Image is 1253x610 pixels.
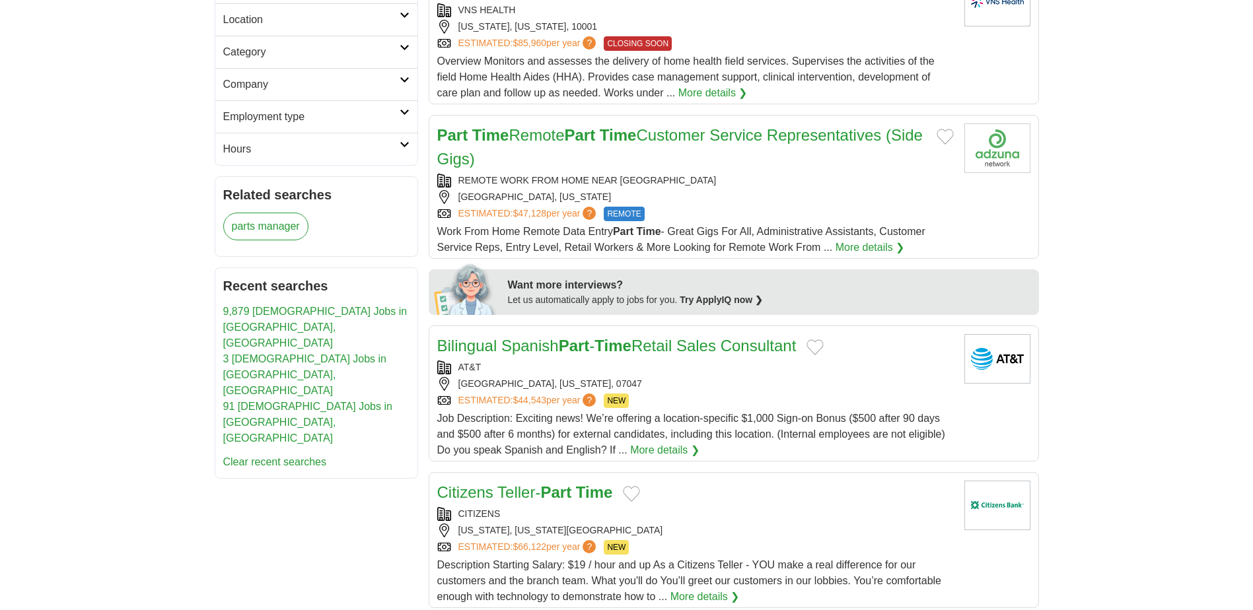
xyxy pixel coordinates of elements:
a: Location [215,3,417,36]
span: Work From Home Remote Data Entry - Great Gigs For All, Administrative Assistants, Customer Servic... [437,226,925,253]
span: ? [583,36,596,50]
strong: Part [613,226,633,237]
a: ESTIMATED:$47,128per year? [458,207,599,221]
span: $47,128 [513,208,546,219]
a: Part TimeRemotePart TimeCustomer Service Representatives (Side Gigs) [437,126,923,168]
strong: Time [637,226,661,237]
div: Want more interviews? [508,277,1031,293]
a: Employment type [215,100,417,133]
h2: Related searches [223,185,410,205]
div: [US_STATE], [US_STATE][GEOGRAPHIC_DATA] [437,524,954,537]
div: [US_STATE], [US_STATE], 10001 [437,20,954,34]
a: More details ❯ [670,589,740,605]
button: Add to favorite jobs [623,486,640,502]
h2: Category [223,44,400,60]
strong: Part [565,126,596,144]
img: AT&T logo [964,334,1030,384]
a: ESTIMATED:$85,960per year? [458,36,599,51]
span: REMOTE [604,207,644,221]
a: ESTIMATED:$44,543per year? [458,393,599,408]
div: Let us automatically apply to jobs for you. [508,293,1031,307]
img: Citizens logo [964,481,1030,530]
a: Citizens Teller-Part Time [437,483,613,501]
span: NEW [604,540,629,555]
a: More details ❯ [836,240,905,255]
span: NEW [604,393,629,408]
a: Company [215,68,417,100]
a: CITIZENS [458,508,501,519]
span: ? [583,207,596,220]
div: [GEOGRAPHIC_DATA], [US_STATE] [437,190,954,204]
a: More details ❯ [678,85,748,101]
span: Overview Monitors and assesses the delivery of home health field services. Supervises the activit... [437,55,935,98]
a: ESTIMATED:$66,122per year? [458,540,599,555]
a: VNS HEALTH [458,5,516,15]
strong: Time [600,126,637,144]
span: ? [583,393,596,407]
div: [GEOGRAPHIC_DATA], [US_STATE], 07047 [437,377,954,391]
h2: Company [223,77,400,92]
h2: Hours [223,141,400,157]
strong: Time [576,483,613,501]
strong: Part [559,337,590,355]
span: $44,543 [513,395,546,405]
div: REMOTE WORK FROM HOME NEAR [GEOGRAPHIC_DATA] [437,174,954,187]
strong: Time [594,337,631,355]
a: Hours [215,133,417,165]
strong: Time [472,126,509,144]
button: Add to favorite jobs [937,129,954,145]
span: $66,122 [513,541,546,552]
span: $85,960 [513,38,546,48]
a: Try ApplyIQ now ❯ [680,294,763,305]
a: 3 [DEMOGRAPHIC_DATA] Jobs in [GEOGRAPHIC_DATA], [GEOGRAPHIC_DATA] [223,353,386,396]
a: Category [215,36,417,68]
button: Add to favorite jobs [806,339,824,355]
span: Job Description: Exciting news! We’re offering a location-specific $1,000 Sign-on Bonus ($500 aft... [437,413,945,456]
a: AT&T [458,362,482,372]
a: parts manager [223,213,308,240]
span: CLOSING SOON [604,36,672,51]
h2: Location [223,12,400,28]
img: apply-iq-scientist.png [434,262,498,315]
a: Bilingual SpanishPart-TimeRetail Sales Consultant [437,337,797,355]
a: More details ❯ [630,442,699,458]
a: 91 [DEMOGRAPHIC_DATA] Jobs in [GEOGRAPHIC_DATA], [GEOGRAPHIC_DATA] [223,401,392,444]
img: Company logo [964,123,1030,173]
h2: Recent searches [223,276,410,296]
span: Description Starting Salary: $19 / hour and up As a Citizens Teller - YOU make a real difference ... [437,559,941,602]
a: 9,879 [DEMOGRAPHIC_DATA] Jobs in [GEOGRAPHIC_DATA], [GEOGRAPHIC_DATA] [223,306,408,349]
strong: Part [437,126,468,144]
h2: Employment type [223,109,400,125]
strong: Part [540,483,571,501]
span: ? [583,540,596,553]
a: Clear recent searches [223,456,327,467]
